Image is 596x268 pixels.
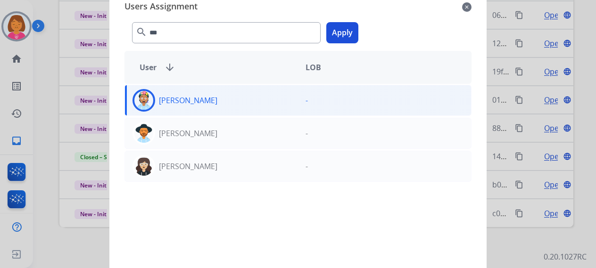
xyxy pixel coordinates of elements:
p: [PERSON_NAME] [159,161,217,172]
span: LOB [306,62,321,73]
button: Apply [326,22,358,43]
div: User [132,62,298,73]
mat-icon: search [136,26,147,38]
p: - [306,95,308,106]
mat-icon: close [462,1,472,13]
p: [PERSON_NAME] [159,95,217,106]
p: [PERSON_NAME] [159,128,217,139]
p: - [306,128,308,139]
p: - [306,161,308,172]
mat-icon: arrow_downward [164,62,175,73]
